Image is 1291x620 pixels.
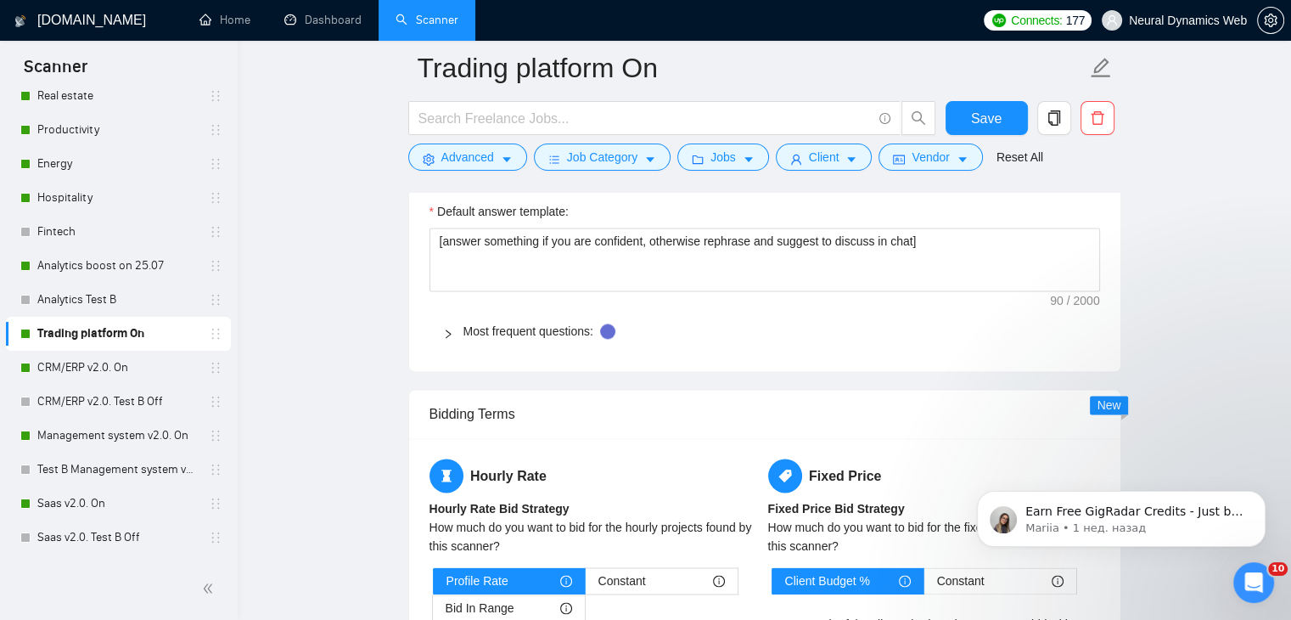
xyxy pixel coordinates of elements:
a: Most frequent questions: [463,324,593,338]
span: holder [209,531,222,544]
input: Search Freelance Jobs... [418,108,872,129]
a: CRM/ERP v2.0. On [37,351,199,385]
a: Test B Management system v2.0. Off [37,453,199,487]
span: holder [209,293,222,307]
span: info-circle [879,113,890,124]
button: idcardVendorcaret-down [878,144,982,171]
a: Energy [37,147,199,181]
span: hourglass [429,459,463,493]
span: Constant [598,568,646,594]
span: Profile Rate [446,568,508,594]
h5: Fixed Price [768,459,1100,493]
span: caret-down [501,153,513,166]
button: copy [1037,101,1071,135]
span: holder [209,463,222,476]
span: Client Budget % [785,568,870,594]
span: Connects: [1011,11,1062,30]
a: Hospitality [37,181,199,215]
span: holder [209,259,222,273]
span: info-circle [899,575,911,587]
a: Marketplace v2.0. On [37,555,199,589]
a: dashboardDashboard [284,13,362,27]
button: delete [1081,101,1114,135]
a: Management system v2.0. On [37,419,199,453]
span: user [790,153,802,166]
label: Default answer template: [429,202,569,221]
textarea: Default answer template: [429,228,1100,292]
span: tag [768,459,802,493]
div: Tooltip anchor [600,324,615,339]
button: settingAdvancedcaret-down [408,144,527,171]
span: Save [971,108,1002,129]
span: 10 [1268,562,1288,576]
button: Save [946,101,1028,135]
span: Advanced [441,148,494,166]
span: holder [209,361,222,375]
a: Saas v2.0. On [37,487,199,521]
span: copy [1038,110,1070,126]
div: Bidding Terms [429,390,1100,438]
span: info-circle [713,575,725,587]
span: delete [1081,110,1114,126]
button: folderJobscaret-down [677,144,769,171]
a: Saas v2.0. Test B Off [37,521,199,555]
span: edit [1090,57,1112,79]
a: Fintech [37,215,199,249]
span: holder [209,225,222,239]
span: right [443,329,453,339]
span: holder [209,89,222,103]
a: Analytics Test B [37,283,199,317]
button: setting [1257,7,1284,34]
a: setting [1257,14,1284,27]
div: Most frequent questions: [429,312,1100,351]
span: search [902,110,935,126]
a: CRM/ERP v2.0. Test B Off [37,385,199,419]
span: caret-down [957,153,968,166]
span: holder [209,157,222,171]
span: double-left [202,580,219,597]
span: Scanner [10,54,101,90]
span: Client [809,148,839,166]
span: caret-down [845,153,857,166]
span: Vendor [912,148,949,166]
input: Scanner name... [418,47,1086,89]
h5: Hourly Rate [429,459,761,493]
span: holder [209,497,222,510]
a: Analytics boost on 25.07 [37,249,199,283]
span: bars [548,153,560,166]
iframe: Intercom notifications сообщение [951,455,1291,574]
img: upwork-logo.png [992,14,1006,27]
span: holder [209,191,222,205]
span: caret-down [743,153,755,166]
a: searchScanner [396,13,458,27]
span: setting [423,153,435,166]
span: user [1106,14,1118,26]
span: New [1097,398,1120,412]
span: 177 [1066,11,1085,30]
a: Reset All [996,148,1043,166]
a: Trading platform On [37,317,199,351]
span: holder [209,123,222,137]
span: info-circle [560,575,572,587]
div: How much do you want to bid for the fixed price jobs found by this scanner? [768,518,1100,555]
button: search [901,101,935,135]
div: How much do you want to bid for the hourly projects found by this scanner? [429,518,761,555]
span: caret-down [644,153,656,166]
span: holder [209,327,222,341]
b: Fixed Price Bid Strategy [768,502,905,516]
span: info-circle [1052,575,1064,587]
span: Jobs [710,148,736,166]
iframe: Intercom live chat [1233,562,1274,603]
a: Productivity [37,113,199,147]
span: holder [209,395,222,409]
span: idcard [893,153,905,166]
button: userClientcaret-down [776,144,873,171]
span: folder [692,153,704,166]
a: homeHome [199,13,250,27]
span: setting [1258,14,1283,27]
a: Real estate [37,79,199,113]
